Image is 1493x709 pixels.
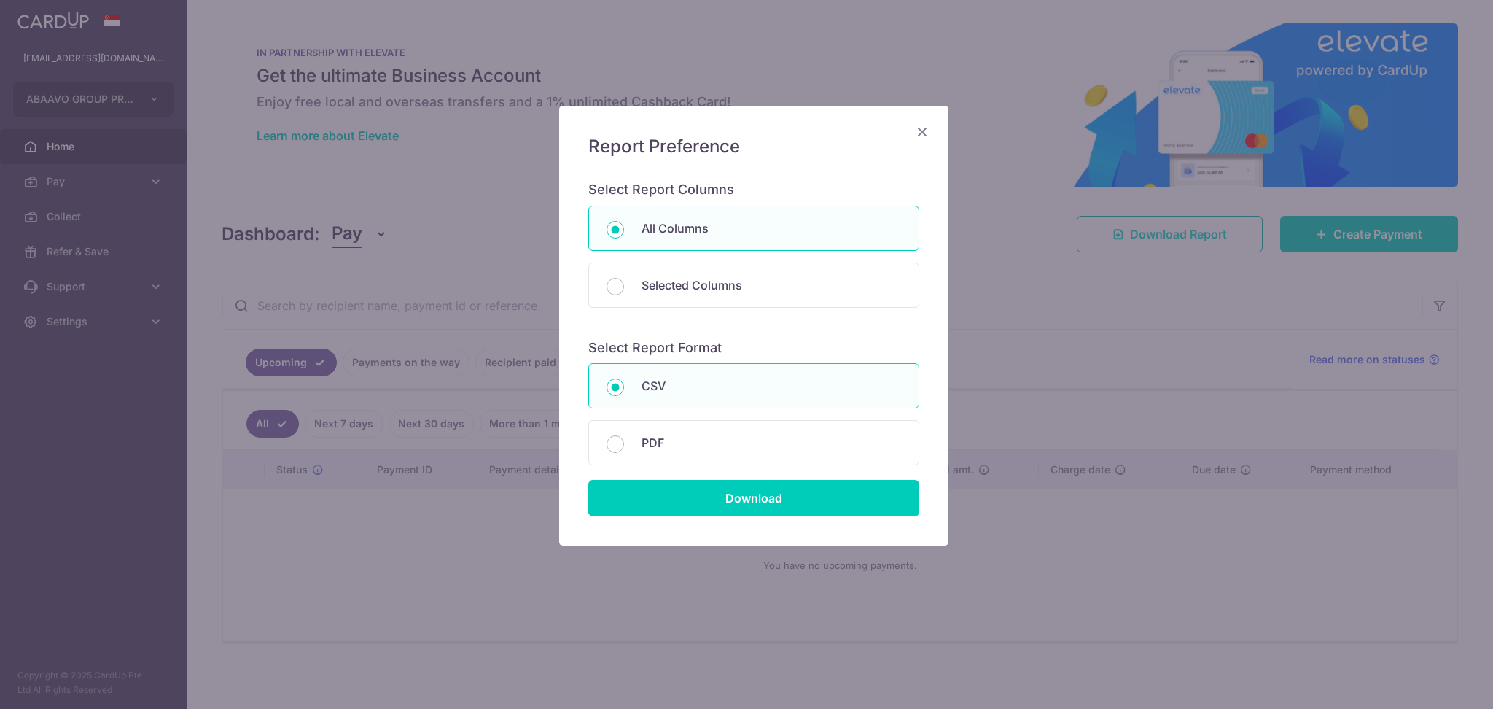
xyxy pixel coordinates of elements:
[913,123,931,141] button: Close
[588,340,919,357] h6: Select Report Format
[642,377,901,395] p: CSV
[588,480,919,516] input: Download
[642,434,901,452] p: PDF
[588,135,919,158] h5: Report Preference
[642,220,901,237] p: All Columns
[588,182,919,198] h6: Select Report Columns
[642,276,901,294] p: Selected Columns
